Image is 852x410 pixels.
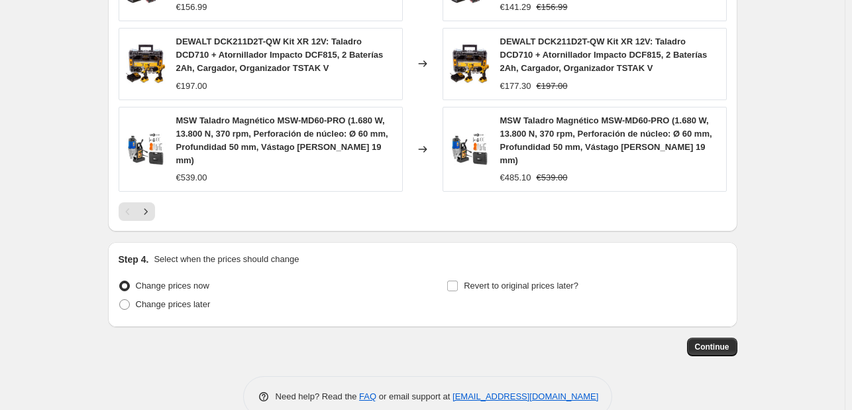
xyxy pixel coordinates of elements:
[450,129,490,169] img: 7123zeeH4UL_80x.jpg
[464,281,578,291] span: Revert to original prices later?
[176,36,384,73] span: DEWALT DCK211D2T-QW Kit XR 12V: Taladro DCD710 + Atornillador Impacto DCF815, 2 Baterías 2Ah, Car...
[450,44,490,84] img: 71r4Ow49O5L_80x.jpg
[500,80,531,93] div: €177.30
[500,171,531,184] div: €485.10
[136,281,209,291] span: Change prices now
[695,342,729,352] span: Continue
[136,299,211,309] span: Change prices later
[126,44,166,84] img: 71r4Ow49O5L_80x.jpg
[119,202,155,221] nav: Pagination
[276,391,360,401] span: Need help? Read the
[537,171,568,184] strike: €539.00
[500,36,708,73] span: DEWALT DCK211D2T-QW Kit XR 12V: Taladro DCD710 + Atornillador Impacto DCF815, 2 Baterías 2Ah, Car...
[500,1,531,14] div: €141.29
[176,1,207,14] div: €156.99
[136,202,155,221] button: Next
[359,391,376,401] a: FAQ
[126,129,166,169] img: 7123zeeH4UL_80x.jpg
[119,253,149,266] h2: Step 4.
[453,391,598,401] a: [EMAIL_ADDRESS][DOMAIN_NAME]
[687,338,737,356] button: Continue
[500,115,712,165] span: MSW Taladro Magnético MSW-MD60-PRO (1.680 W, 13.800 N, 370 rpm, Perforación de núcleo: Ø 60 mm, P...
[537,80,568,93] strike: €197.00
[176,171,207,184] div: €539.00
[154,253,299,266] p: Select when the prices should change
[176,80,207,93] div: €197.00
[537,1,568,14] strike: €156.99
[376,391,453,401] span: or email support at
[176,115,388,165] span: MSW Taladro Magnético MSW-MD60-PRO (1.680 W, 13.800 N, 370 rpm, Perforación de núcleo: Ø 60 mm, P...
